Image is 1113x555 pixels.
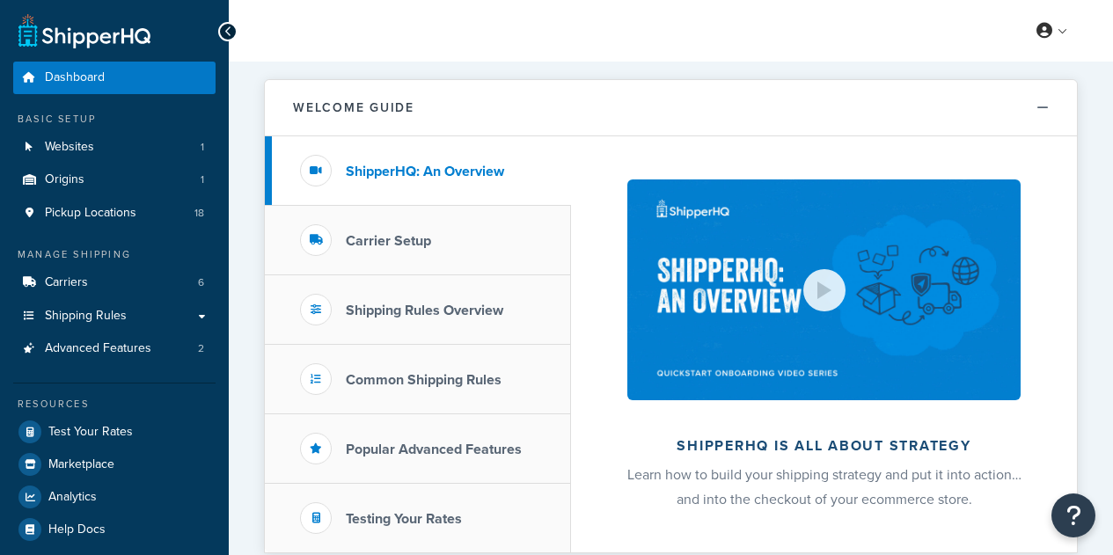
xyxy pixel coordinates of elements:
[45,341,151,356] span: Advanced Features
[45,309,127,324] span: Shipping Rules
[48,457,114,472] span: Marketplace
[13,197,216,230] li: Pickup Locations
[13,514,216,545] a: Help Docs
[194,206,204,221] span: 18
[48,425,133,440] span: Test Your Rates
[13,131,216,164] li: Websites
[201,172,204,187] span: 1
[13,332,216,365] a: Advanced Features2
[13,267,216,299] a: Carriers6
[45,206,136,221] span: Pickup Locations
[1051,493,1095,537] button: Open Resource Center
[198,341,204,356] span: 2
[13,267,216,299] li: Carriers
[13,197,216,230] a: Pickup Locations18
[201,140,204,155] span: 1
[45,172,84,187] span: Origins
[627,464,1021,509] span: Learn how to build your shipping strategy and put it into action… and into the checkout of your e...
[13,397,216,412] div: Resources
[13,332,216,365] li: Advanced Features
[13,481,216,513] a: Analytics
[48,522,106,537] span: Help Docs
[346,164,504,179] h3: ShipperHQ: An Overview
[627,179,1020,400] img: ShipperHQ is all about strategy
[45,140,94,155] span: Websites
[265,80,1077,136] button: Welcome Guide
[13,247,216,262] div: Manage Shipping
[293,101,414,114] h2: Welcome Guide
[618,438,1030,454] h2: ShipperHQ is all about strategy
[13,62,216,94] a: Dashboard
[45,70,105,85] span: Dashboard
[13,164,216,196] li: Origins
[198,275,204,290] span: 6
[346,372,502,388] h3: Common Shipping Rules
[13,449,216,480] a: Marketplace
[45,275,88,290] span: Carriers
[13,131,216,164] a: Websites1
[346,233,431,249] h3: Carrier Setup
[346,442,522,457] h3: Popular Advanced Features
[13,164,216,196] a: Origins1
[13,416,216,448] a: Test Your Rates
[346,303,503,318] h3: Shipping Rules Overview
[13,112,216,127] div: Basic Setup
[346,511,462,527] h3: Testing Your Rates
[13,300,216,332] a: Shipping Rules
[48,490,97,505] span: Analytics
